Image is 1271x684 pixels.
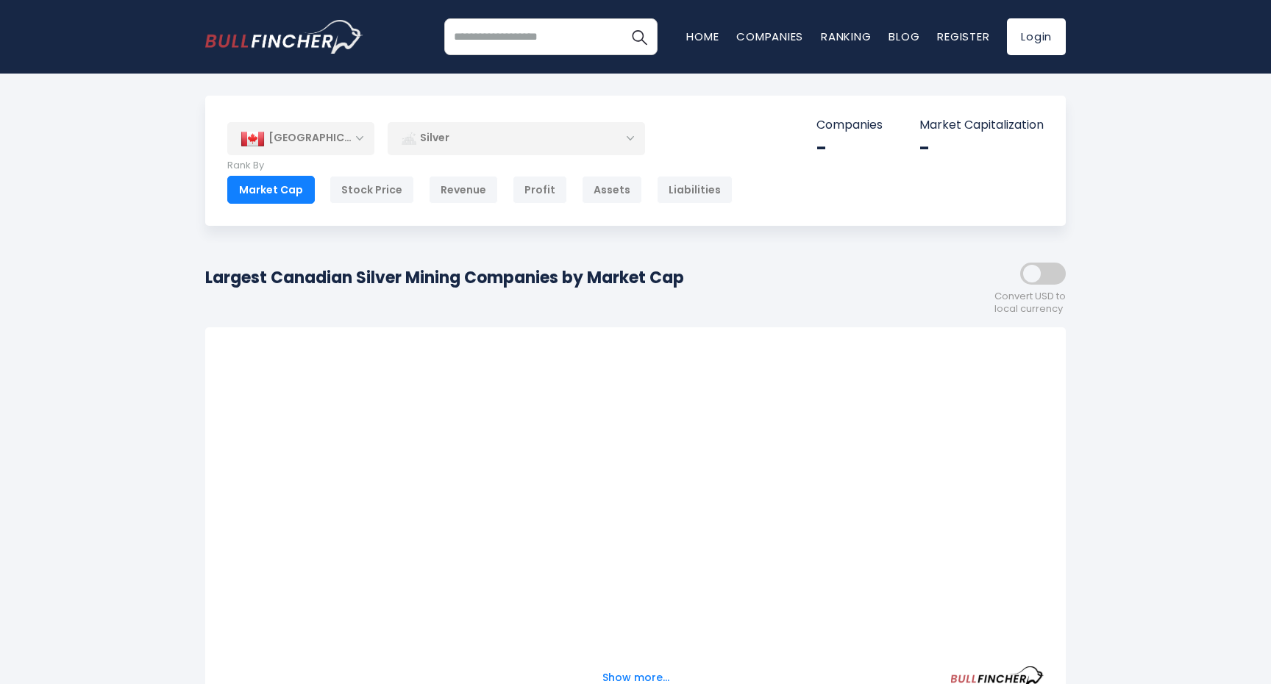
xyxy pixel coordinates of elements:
[621,18,658,55] button: Search
[657,176,733,204] div: Liabilities
[736,29,803,44] a: Companies
[889,29,919,44] a: Blog
[429,176,498,204] div: Revenue
[919,118,1044,133] p: Market Capitalization
[816,118,883,133] p: Companies
[1007,18,1066,55] a: Login
[816,137,883,160] div: -
[227,176,315,204] div: Market Cap
[205,20,363,54] img: bullfincher logo
[513,176,567,204] div: Profit
[686,29,719,44] a: Home
[821,29,871,44] a: Ranking
[388,121,645,155] div: Silver
[205,20,363,54] a: Go to homepage
[227,122,374,154] div: [GEOGRAPHIC_DATA]
[582,176,642,204] div: Assets
[937,29,989,44] a: Register
[919,137,1044,160] div: -
[994,291,1066,316] span: Convert USD to local currency
[330,176,414,204] div: Stock Price
[227,160,733,172] p: Rank By
[205,266,684,290] h1: Largest Canadian Silver Mining Companies by Market Cap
